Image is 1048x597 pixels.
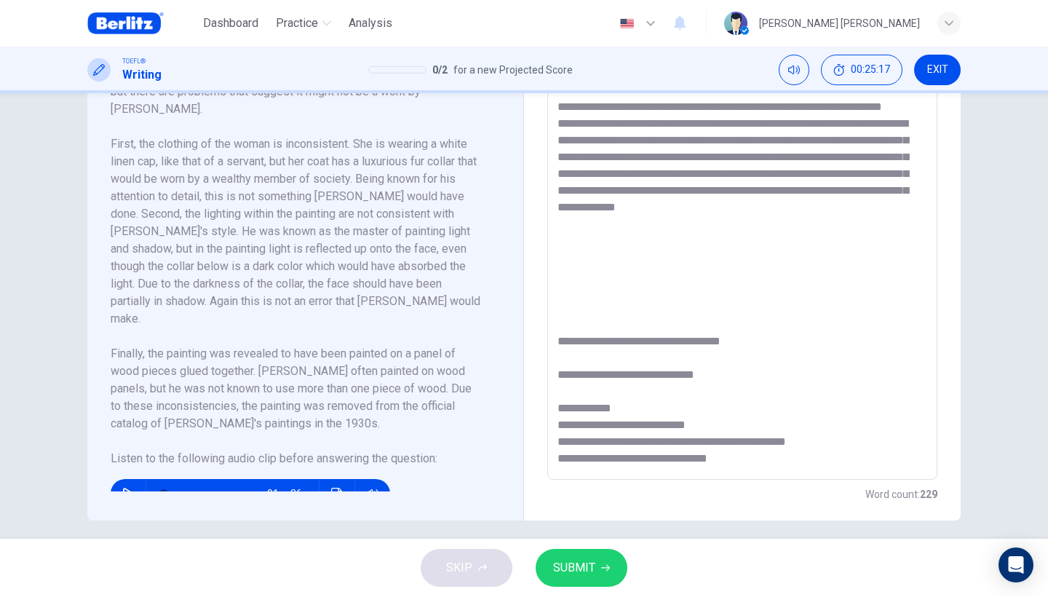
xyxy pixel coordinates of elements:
[197,10,264,36] button: Dashboard
[111,135,483,328] h6: First, the clothing of the woman is inconsistent. She is wearing a white linen cap, like that of ...
[618,18,636,29] img: en
[87,9,164,38] img: Berlitz Brasil logo
[999,547,1033,582] div: Open Intercom Messenger
[111,345,483,432] h6: Finally, the painting was revealed to have been painted on a panel of wood pieces glued together....
[553,558,595,578] span: SUBMIT
[203,15,258,32] span: Dashboard
[111,450,483,467] h6: Listen to the following audio clip before answering the question :
[325,479,349,508] button: Click to see the audio transcription
[122,66,162,84] h1: Writing
[432,61,448,79] span: 0 / 2
[851,64,890,76] span: 00:25:17
[920,489,937,500] strong: 229
[779,55,809,85] div: Mute
[343,10,398,36] button: Analysis
[270,10,337,36] button: Practice
[914,55,961,85] button: EXIT
[87,9,197,38] a: Berlitz Brasil logo
[453,61,573,79] span: for a new Projected Score
[349,15,392,32] span: Analysis
[759,15,920,32] div: [PERSON_NAME] [PERSON_NAME]
[865,486,937,503] h6: Word count :
[267,479,319,508] span: 01m 36s
[821,55,902,85] div: Hide
[724,12,747,35] img: Profile picture
[122,56,146,66] span: TOEFL®
[821,55,902,85] button: 00:25:17
[536,549,627,587] button: SUBMIT
[276,15,318,32] span: Practice
[927,64,948,76] span: EXIT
